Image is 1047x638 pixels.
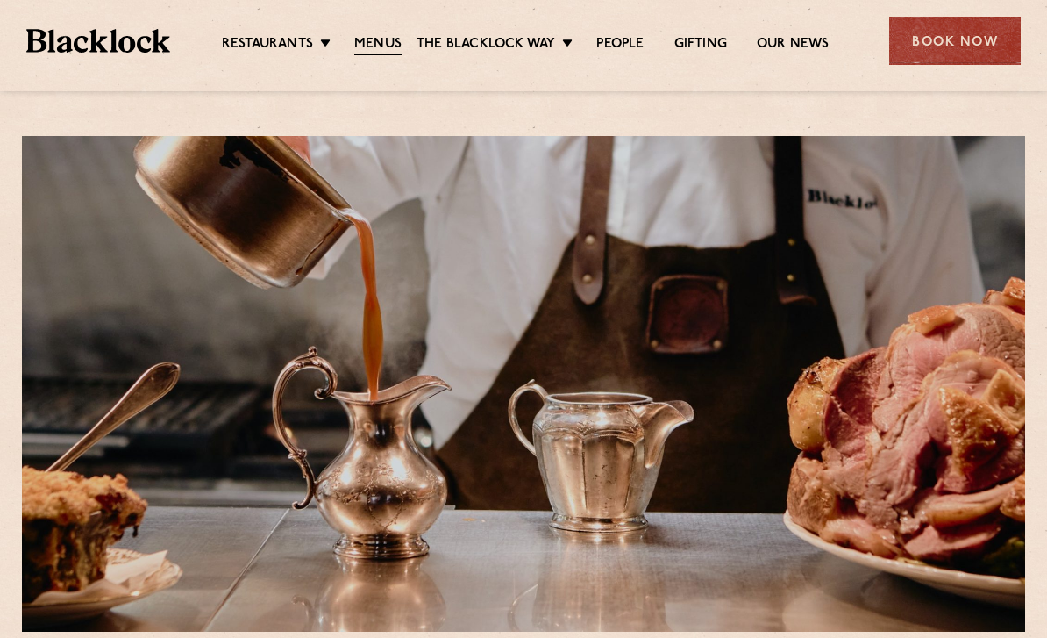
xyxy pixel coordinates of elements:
[596,36,644,54] a: People
[889,17,1021,65] div: Book Now
[757,36,830,54] a: Our News
[417,36,555,54] a: The Blacklock Way
[674,36,727,54] a: Gifting
[26,29,170,54] img: BL_Textured_Logo-footer-cropped.svg
[354,36,402,55] a: Menus
[222,36,313,54] a: Restaurants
